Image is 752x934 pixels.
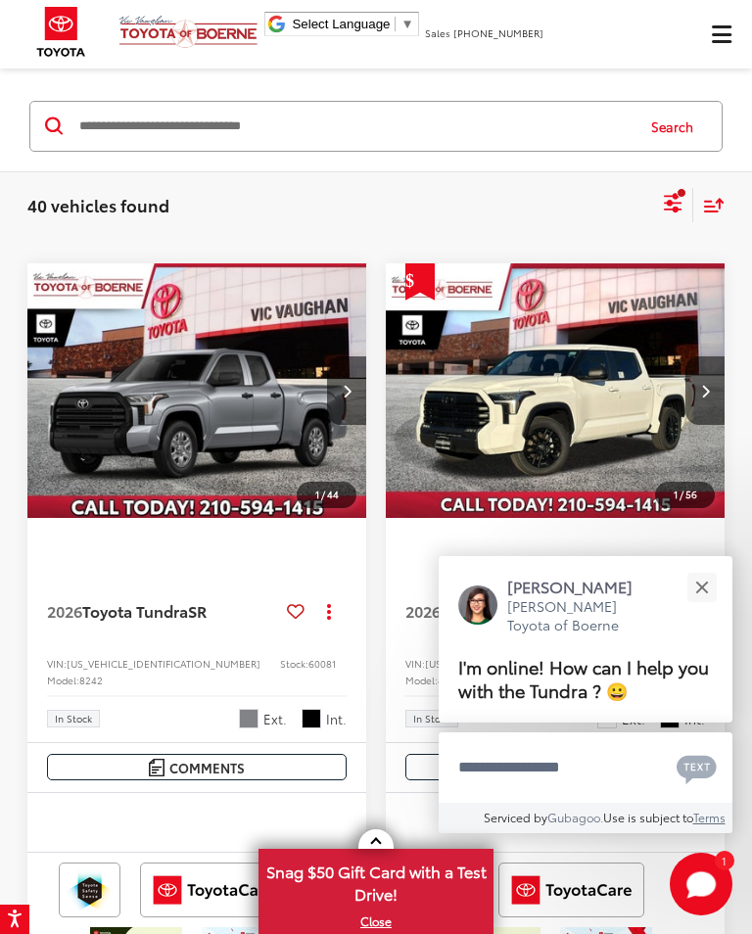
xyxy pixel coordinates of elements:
span: VIN: [405,656,425,671]
img: Comments [149,759,164,775]
button: Next image [685,356,725,425]
p: [PERSON_NAME] [507,576,652,597]
span: Comments [169,759,245,777]
span: / [319,488,327,501]
input: Search by Make, Model, or Keyword [77,103,633,150]
span: Celestial Silver Metallic [239,709,258,728]
span: In Stock [55,714,92,724]
span: 8242 [79,673,103,687]
span: Stock: [280,656,308,671]
button: Search [633,102,722,151]
textarea: Type your message [439,732,732,803]
span: 40 vehicles found [27,193,169,216]
span: Select Language [292,17,390,31]
div: 2026 Toyota Tundra SR 0 [26,263,368,518]
span: Model: [47,673,79,687]
button: Toggle Chat Window [670,853,732,915]
a: Terms [693,809,726,825]
span: SR [188,599,207,622]
span: [US_VEHICLE_IDENTIFICATION_NUMBER] [67,656,260,671]
span: Serviced by [484,809,547,825]
span: 60081 [308,656,336,671]
span: 2026 [47,599,82,622]
img: Vic Vaughan Toyota of Boerne [118,15,258,49]
span: In Stock [413,714,450,724]
span: Use is subject to [603,809,693,825]
span: dropdown dots [327,603,331,619]
button: Comments [405,754,705,780]
span: Sales [425,25,450,40]
button: Comments [47,754,347,780]
span: Model: [405,673,438,687]
img: ToyotaCare Vic Vaughan Toyota of Boerne Boerne TX [502,866,640,913]
div: 2026 Toyota Tundra SR5 0 [385,263,727,518]
button: Select sort value [693,188,725,222]
a: 2026Toyota TundraSR [47,600,279,622]
button: Chat with SMS [671,745,723,789]
span: [PHONE_NUMBER] [453,25,543,40]
span: / [678,488,685,501]
span: [US_VEHICLE_IDENTIFICATION_NUMBER] [425,656,619,671]
a: Gubagoo. [547,809,603,825]
span: Toyota Tundra [82,599,188,622]
span: Int. [326,710,347,728]
button: Close [681,566,723,608]
span: 1 [722,856,727,864]
span: I'm online! How can I help you with the Tundra ? 😀 [458,653,709,703]
a: Select Language​ [292,17,413,31]
span: ▼ [400,17,413,31]
span: 56 [685,487,697,501]
p: [PERSON_NAME] Toyota of Boerne [507,597,652,635]
span: ​ [395,17,396,31]
span: Black Fabric [302,709,321,728]
span: 44 [327,487,339,501]
button: Next image [327,356,366,425]
button: Select filters [661,186,685,225]
a: 2026 Toyota Tundra SR2026 Toyota Tundra SR2026 Toyota Tundra SR2026 Toyota Tundra SR [26,263,368,518]
svg: Text [677,753,717,784]
span: 1 [674,487,678,501]
span: 1 [315,487,319,501]
span: Snag $50 Gift Card with a Test Drive! [260,851,492,911]
img: 2026 Toyota Tundra SR5 [385,263,727,520]
a: 2026 Toyota Tundra SR52026 Toyota Tundra SR52026 Toyota Tundra SR52026 Toyota Tundra SR5 [385,263,727,518]
img: ToyotaCare Vic Vaughan Toyota of Boerne Boerne TX [144,866,282,913]
span: VIN: [47,656,67,671]
button: Actions [312,594,347,629]
span: 2026 [405,599,441,622]
img: 2026 Toyota Tundra SR [26,263,368,520]
div: Close[PERSON_NAME][PERSON_NAME] Toyota of BoerneI'm online! How can I help you with the Tundra ? ... [439,556,732,833]
img: Toyota Safety Sense Vic Vaughan Toyota of Boerne Boerne TX [63,866,117,913]
span: Get Price Drop Alert [405,263,435,301]
a: 2026Toyota TundraSR5 [405,600,637,622]
svg: Start Chat [670,853,732,915]
span: Ext. [263,710,287,728]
